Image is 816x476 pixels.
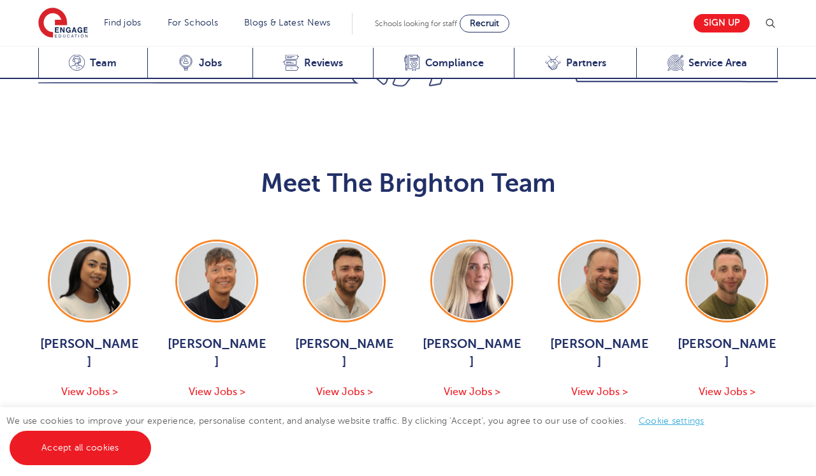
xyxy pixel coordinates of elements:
a: Team [38,48,147,79]
img: Aaron Blackwell [178,243,255,319]
span: [PERSON_NAME] [166,335,268,371]
span: Jobs [199,57,222,69]
a: Find jobs [104,18,142,27]
span: Reviews [304,57,343,69]
span: View Jobs > [316,386,373,398]
img: Mia Menson [51,243,127,319]
span: [PERSON_NAME] [293,335,395,371]
a: Cookie settings [639,416,704,426]
a: Accept all cookies [10,431,151,465]
span: Service Area [688,57,747,69]
span: Partners [566,57,606,69]
a: Compliance [373,48,514,79]
a: [PERSON_NAME] View Jobs > [676,240,778,400]
img: Megan Parsons [433,243,510,319]
a: Jobs [147,48,252,79]
span: We use cookies to improve your experience, personalise content, and analyse website traffic. By c... [6,416,717,452]
a: Partners [514,48,636,79]
a: [PERSON_NAME] View Jobs > [166,240,268,400]
span: View Jobs > [189,386,245,398]
img: Paul Tricker [561,243,637,319]
a: For Schools [168,18,218,27]
img: Ryan Simmons [688,243,765,319]
a: Service Area [636,48,778,79]
span: [PERSON_NAME] [548,335,650,371]
span: View Jobs > [699,386,755,398]
span: View Jobs > [444,386,500,398]
h2: Meet The Brighton Team [38,168,778,199]
span: [PERSON_NAME] [421,335,523,371]
a: Recruit [460,15,509,32]
a: [PERSON_NAME] View Jobs > [421,240,523,400]
a: Sign up [694,14,750,32]
a: Blogs & Latest News [244,18,331,27]
span: Recruit [470,18,499,28]
span: Team [90,57,117,69]
a: [PERSON_NAME] View Jobs > [293,240,395,400]
span: View Jobs > [571,386,628,398]
a: [PERSON_NAME] View Jobs > [38,240,140,400]
a: Reviews [252,48,374,79]
img: Engage Education [38,8,88,40]
span: [PERSON_NAME] [38,335,140,371]
span: View Jobs > [61,386,118,398]
span: [PERSON_NAME] [676,335,778,371]
img: Josh Hausdoerfer [306,243,382,319]
span: Compliance [425,57,484,69]
a: [PERSON_NAME] View Jobs > [548,240,650,400]
span: Schools looking for staff [375,19,457,28]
